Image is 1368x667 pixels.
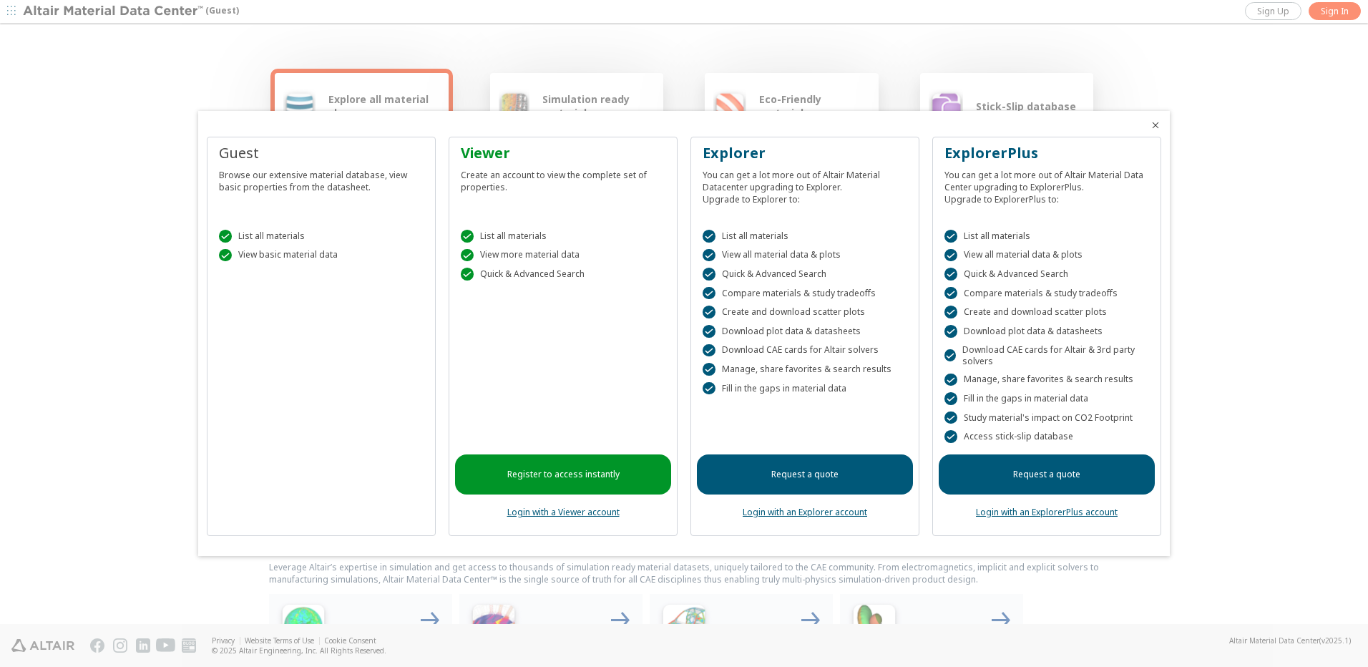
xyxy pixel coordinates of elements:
[461,230,474,243] div: 
[944,325,1149,338] div: Download plot data & datasheets
[703,163,907,205] div: You can get a lot more out of Altair Material Datacenter upgrading to Explorer. Upgrade to Explor...
[944,287,1149,300] div: Compare materials & study tradeoffs
[507,506,620,518] a: Login with a Viewer account
[944,392,957,405] div: 
[944,374,957,386] div: 
[944,344,1149,367] div: Download CAE cards for Altair & 3rd party solvers
[461,230,665,243] div: List all materials
[461,143,665,163] div: Viewer
[743,506,867,518] a: Login with an Explorer account
[461,249,665,262] div: View more material data
[703,382,907,395] div: Fill in the gaps in material data
[703,268,907,281] div: Quick & Advanced Search
[703,306,715,318] div: 
[944,287,957,300] div: 
[703,325,907,338] div: Download plot data & datasheets
[461,268,474,281] div: 
[219,249,424,262] div: View basic material data
[219,230,232,243] div: 
[703,287,907,300] div: Compare materials & study tradeoffs
[944,349,956,362] div: 
[703,268,715,281] div: 
[703,230,715,243] div: 
[703,249,715,262] div: 
[944,230,1149,243] div: List all materials
[944,412,957,424] div: 
[219,163,424,193] div: Browse our extensive material database, view basic properties from the datasheet.
[703,344,715,357] div: 
[703,249,907,262] div: View all material data & plots
[703,363,715,376] div: 
[219,143,424,163] div: Guest
[461,163,665,193] div: Create an account to view the complete set of properties.
[944,268,1149,281] div: Quick & Advanced Search
[461,249,474,262] div: 
[703,230,907,243] div: List all materials
[1150,120,1161,131] button: Close
[219,249,232,262] div: 
[703,325,715,338] div: 
[455,454,671,495] a: Register to access instantly
[703,344,907,357] div: Download CAE cards for Altair solvers
[944,392,1149,405] div: Fill in the gaps in material data
[944,230,957,243] div: 
[944,325,957,338] div: 
[703,287,715,300] div: 
[944,143,1149,163] div: ExplorerPlus
[944,306,1149,318] div: Create and download scatter plots
[944,306,957,318] div: 
[944,268,957,281] div: 
[944,430,1149,443] div: Access stick-slip database
[703,306,907,318] div: Create and download scatter plots
[703,363,907,376] div: Manage, share favorites & search results
[461,268,665,281] div: Quick & Advanced Search
[939,454,1155,495] a: Request a quote
[219,230,424,243] div: List all materials
[976,506,1118,518] a: Login with an ExplorerPlus account
[944,412,1149,424] div: Study material's impact on CO2 Footprint
[944,249,1149,262] div: View all material data & plots
[944,374,1149,386] div: Manage, share favorites & search results
[703,382,715,395] div: 
[703,143,907,163] div: Explorer
[944,249,957,262] div: 
[944,430,957,443] div: 
[944,163,1149,205] div: You can get a lot more out of Altair Material Data Center upgrading to ExplorerPlus. Upgrade to E...
[697,454,913,495] a: Request a quote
